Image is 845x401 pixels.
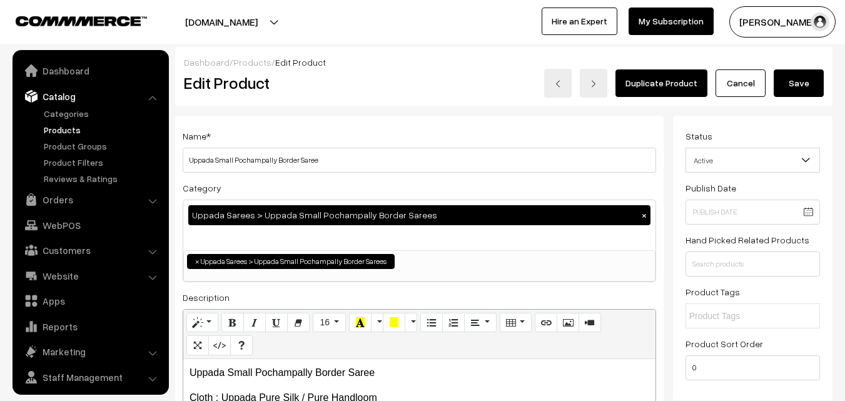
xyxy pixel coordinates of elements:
a: COMMMERCE [16,13,125,28]
img: user [811,13,829,31]
a: Products [41,123,164,136]
label: Name [183,129,211,143]
a: WebPOS [16,214,164,236]
a: Customers [16,239,164,261]
a: Reviews & Ratings [41,172,164,185]
input: Product Tags [689,310,799,323]
a: Products [233,57,271,68]
a: Dashboard [184,57,230,68]
input: Name [183,148,656,173]
button: Background Color [383,313,405,333]
button: Paragraph [464,313,496,333]
button: Full Screen [186,335,209,355]
a: Categories [41,107,164,120]
button: Help [230,335,253,355]
input: Search products [686,251,820,277]
img: right-arrow.png [590,80,597,88]
a: Catalog [16,85,164,108]
button: Bold (CTRL+B) [221,313,244,333]
input: Enter Number [686,355,820,380]
a: Website [16,265,164,287]
button: Italic (CTRL+I) [243,313,266,333]
a: Cancel [716,69,766,97]
a: Duplicate Product [615,69,707,97]
a: Hire an Expert [542,8,617,35]
button: Ordered list (CTRL+SHIFT+NUM8) [442,313,465,333]
label: Product Tags [686,285,740,298]
button: Code View [208,335,231,355]
label: Description [183,291,230,304]
h2: Edit Product [184,73,440,93]
span: Active [686,148,820,173]
button: More Color [405,313,417,333]
button: Remove Font Style (CTRL+\) [287,313,310,333]
a: Apps [16,290,164,312]
button: Video [579,313,601,333]
img: left-arrow.png [554,80,562,88]
div: / / [184,56,824,69]
a: Product Filters [41,156,164,169]
button: [DOMAIN_NAME] [141,6,301,38]
span: 16 [320,317,330,327]
label: Publish Date [686,181,736,195]
a: Reports [16,315,164,338]
button: Underline (CTRL+U) [265,313,288,333]
label: Hand Picked Related Products [686,233,809,246]
button: Table [500,313,532,333]
label: Product Sort Order [686,337,763,350]
button: Save [774,69,824,97]
a: Orders [16,188,164,211]
a: Marketing [16,340,164,363]
button: More Color [371,313,383,333]
p: Uppada Small Pochampally Border Saree [190,365,649,380]
label: Status [686,129,712,143]
span: Edit Product [275,57,326,68]
input: Publish Date [686,200,820,225]
button: [PERSON_NAME] [729,6,836,38]
span: Active [686,150,819,171]
button: × [639,210,650,221]
button: Style [186,313,218,333]
img: COMMMERCE [16,16,147,26]
a: My Subscription [629,8,714,35]
button: Font Size [313,313,346,333]
button: Link (CTRL+K) [535,313,557,333]
button: Recent Color [349,313,372,333]
div: Uppada Sarees > Uppada Small Pochampally Border Sarees [188,205,650,225]
a: Product Groups [41,140,164,153]
a: Dashboard [16,59,164,82]
button: Picture [557,313,579,333]
button: Unordered list (CTRL+SHIFT+NUM7) [420,313,443,333]
li: Uppada Sarees > Uppada Small Pochampally Border Sarees [187,254,395,269]
a: Staff Management [16,366,164,388]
